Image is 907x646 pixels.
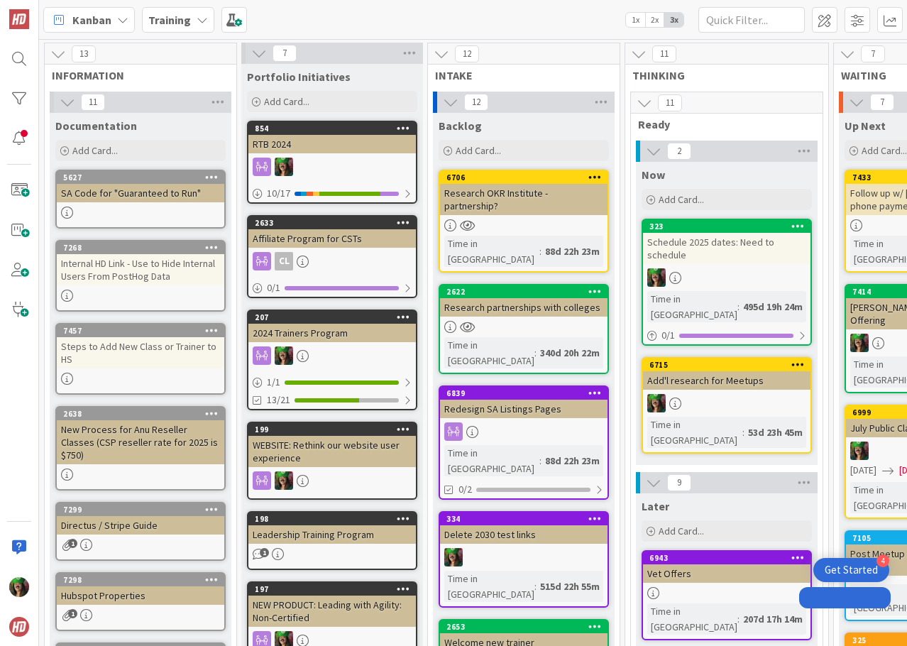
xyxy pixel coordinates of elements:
[57,324,224,337] div: 7457
[825,563,878,577] div: Get Started
[248,436,416,467] div: WEBSITE: Rethink our website user experience
[845,119,886,133] span: Up Next
[440,387,608,400] div: 6839
[248,583,416,596] div: 197
[57,407,224,464] div: 2638New Process for Anu Reseller Classes (CSP reseller rate for 2025 is $750)
[876,554,889,567] div: 4
[255,312,416,322] div: 207
[439,385,609,500] a: 6839Redesign SA Listings PagesTime in [GEOGRAPHIC_DATA]:88d 22h 23m0/2
[444,337,534,368] div: Time in [GEOGRAPHIC_DATA]
[57,171,224,184] div: 5627
[439,284,609,374] a: 2622Research partnerships with collegesTime in [GEOGRAPHIC_DATA]:340d 20h 22m
[652,45,676,62] span: 11
[248,471,416,490] div: SL
[275,252,293,270] div: CL
[439,170,609,273] a: 6706Research OKR Institute - partnership?Time in [GEOGRAPHIC_DATA]:88d 22h 23m
[57,241,224,254] div: 7268
[643,552,810,583] div: 6943Vet Offers
[72,11,111,28] span: Kanban
[55,502,226,561] a: 7299Directus / Stripe Guide
[645,13,664,27] span: 2x
[57,503,224,516] div: 7299
[813,558,889,582] div: Open Get Started checklist, remaining modules: 4
[255,124,416,133] div: 854
[643,233,810,264] div: Schedule 2025 dates: Need to schedule
[643,220,810,264] div: 323Schedule 2025 dates: Need to schedule
[248,423,416,436] div: 199
[57,516,224,535] div: Directus / Stripe Guide
[632,68,810,82] span: THINKING
[862,144,907,157] span: Add Card...
[440,620,608,633] div: 2653
[57,574,224,586] div: 7298
[643,371,810,390] div: Add'l research for Meetups
[9,577,29,597] img: SL
[642,357,812,454] a: 6715Add'l research for MeetupsSLTime in [GEOGRAPHIC_DATA]:53d 23h 45m
[68,609,77,618] span: 1
[248,122,416,135] div: 854
[444,571,534,602] div: Time in [GEOGRAPHIC_DATA]
[68,539,77,548] span: 1
[57,184,224,202] div: SA Code for "Guaranteed to Run"
[63,326,224,336] div: 7457
[248,423,416,467] div: 199WEBSITE: Rethink our website user experience
[435,68,602,82] span: INTAKE
[446,388,608,398] div: 6839
[255,425,416,434] div: 199
[642,499,669,513] span: Later
[542,243,603,259] div: 88d 22h 23m
[446,514,608,524] div: 334
[464,94,488,111] span: 12
[57,503,224,535] div: 7299Directus / Stripe Guide
[248,311,416,324] div: 207
[247,310,417,410] a: 2072024 Trainers ProgramSL1/113/21
[643,220,810,233] div: 323
[55,240,226,312] a: 7268Internal HD Link - Use to Hide Internal Users From PostHog Data
[275,471,293,490] img: SL
[742,425,744,440] span: :
[57,171,224,202] div: 5627SA Code for "Guaranteed to Run"
[647,417,742,448] div: Time in [GEOGRAPHIC_DATA]
[698,7,805,33] input: Quick Filter...
[55,572,226,631] a: 7298Hubspot Properties
[57,420,224,464] div: New Process for Anu Reseller Classes (CSP reseller rate for 2025 is $750)
[642,550,812,640] a: 6943Vet OffersTime in [GEOGRAPHIC_DATA]:207d 17h 14m
[439,511,609,608] a: 334Delete 2030 test linksSLTime in [GEOGRAPHIC_DATA]:515d 22h 55m
[148,13,191,27] b: Training
[63,173,224,182] div: 5627
[542,453,603,469] div: 88d 22h 23m
[57,586,224,605] div: Hubspot Properties
[267,280,280,295] span: 0 / 1
[440,513,608,544] div: 334Delete 2030 test links
[740,611,806,627] div: 207d 17h 14m
[643,564,810,583] div: Vet Offers
[664,13,683,27] span: 3x
[52,68,219,82] span: INFORMATION
[649,360,810,370] div: 6715
[539,243,542,259] span: :
[643,358,810,371] div: 6715
[659,525,704,537] span: Add Card...
[444,548,463,566] img: SL
[63,575,224,585] div: 7298
[63,505,224,515] div: 7299
[72,45,96,62] span: 13
[850,463,876,478] span: [DATE]
[440,548,608,566] div: SL
[658,94,682,111] span: 11
[661,328,675,343] span: 0 / 1
[248,513,416,525] div: 198
[642,219,812,346] a: 323Schedule 2025 dates: Need to scheduleSLTime in [GEOGRAPHIC_DATA]:495d 19h 24m0/1
[57,407,224,420] div: 2638
[255,218,416,228] div: 2633
[444,445,539,476] div: Time in [GEOGRAPHIC_DATA]
[264,95,309,108] span: Add Card...
[57,337,224,368] div: Steps to Add New Class or Trainer to HS
[534,579,537,594] span: :
[643,358,810,390] div: 6715Add'l research for Meetups
[247,511,417,570] a: 198Leadership Training Program
[740,299,806,314] div: 495d 19h 24m
[248,279,416,297] div: 0/1
[81,94,105,111] span: 11
[659,193,704,206] span: Add Card...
